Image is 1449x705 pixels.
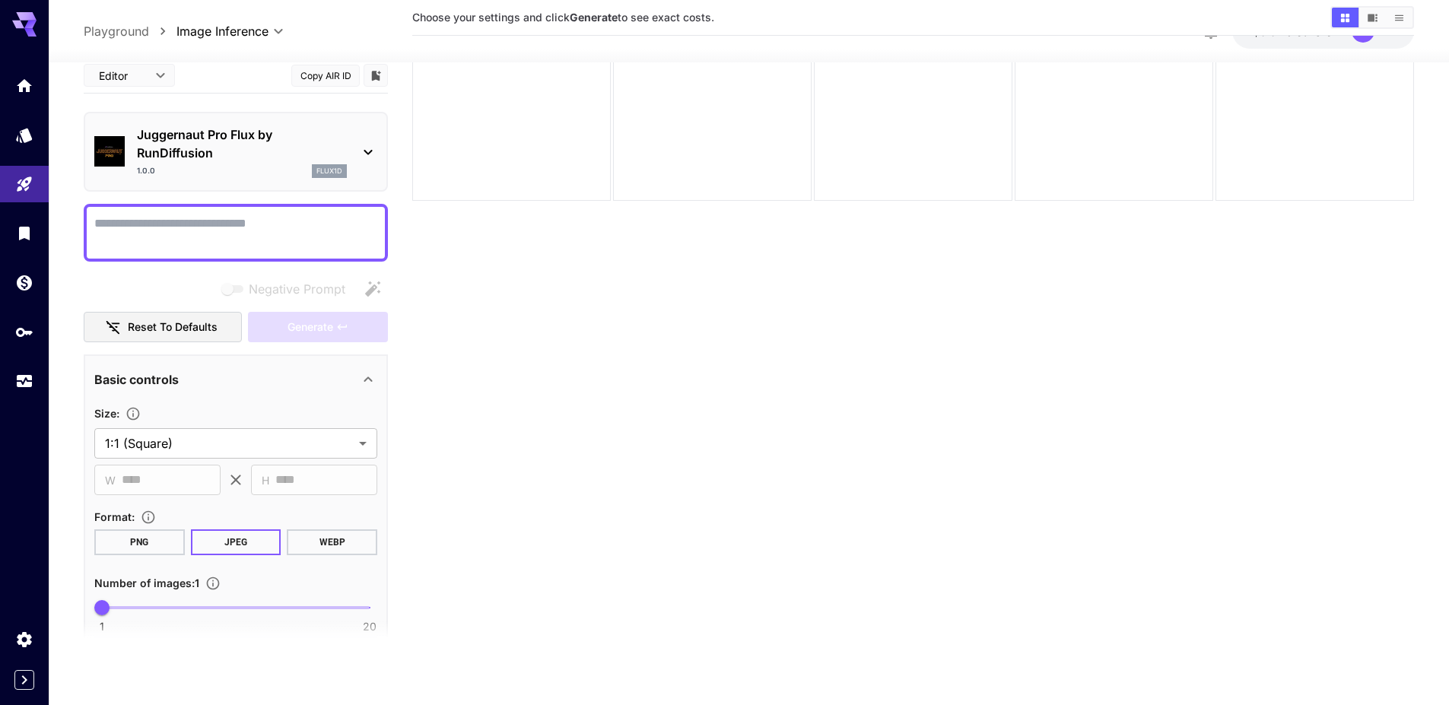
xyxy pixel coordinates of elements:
[1330,6,1414,29] div: Show media in grid viewShow media in video viewShow media in list view
[1359,8,1386,27] button: Show media in video view
[137,166,155,177] p: 1.0.0
[363,619,377,634] span: 20
[94,119,377,184] div: Juggernaut Pro Flux by RunDiffusion1.0.0flux1d
[94,510,135,523] span: Format :
[316,166,342,176] p: flux1d
[1286,25,1339,38] span: credits left
[176,22,269,40] span: Image Inference
[191,529,281,555] button: JPEG
[135,510,162,525] button: Choose the file format for the output image.
[14,670,34,690] button: Expand sidebar
[1386,8,1412,27] button: Show media in list view
[84,22,149,40] a: Playground
[287,529,377,555] button: WEBP
[94,576,199,589] span: Number of images : 1
[119,406,147,421] button: Adjust the dimensions of the generated image by specifying its width and height in pixels, or sel...
[412,11,714,24] span: Choose your settings and click to see exact costs.
[15,125,33,144] div: Models
[99,68,146,84] span: Editor
[15,322,33,341] div: API Keys
[218,279,357,298] span: Negative prompts are not compatible with the selected model.
[1332,8,1358,27] button: Show media in grid view
[94,407,119,420] span: Size :
[84,22,176,40] nav: breadcrumb
[291,65,360,87] button: Copy AIR ID
[105,472,116,489] span: W
[94,361,377,398] div: Basic controls
[105,434,353,453] span: 1:1 (Square)
[137,125,347,162] p: Juggernaut Pro Flux by RunDiffusion
[15,76,33,95] div: Home
[94,529,185,555] button: PNG
[249,280,345,298] span: Negative Prompt
[15,372,33,391] div: Usage
[1247,25,1286,38] span: -$0.02
[262,472,269,489] span: H
[570,11,618,24] b: Generate
[15,273,33,292] div: Wallet
[15,630,33,649] div: Settings
[15,175,33,194] div: Playground
[369,66,383,84] button: Add to library
[84,312,242,343] button: Reset to defaults
[15,224,33,243] div: Library
[199,576,227,591] button: Specify how many images to generate in a single request. Each image generation will be charged se...
[94,370,179,389] p: Basic controls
